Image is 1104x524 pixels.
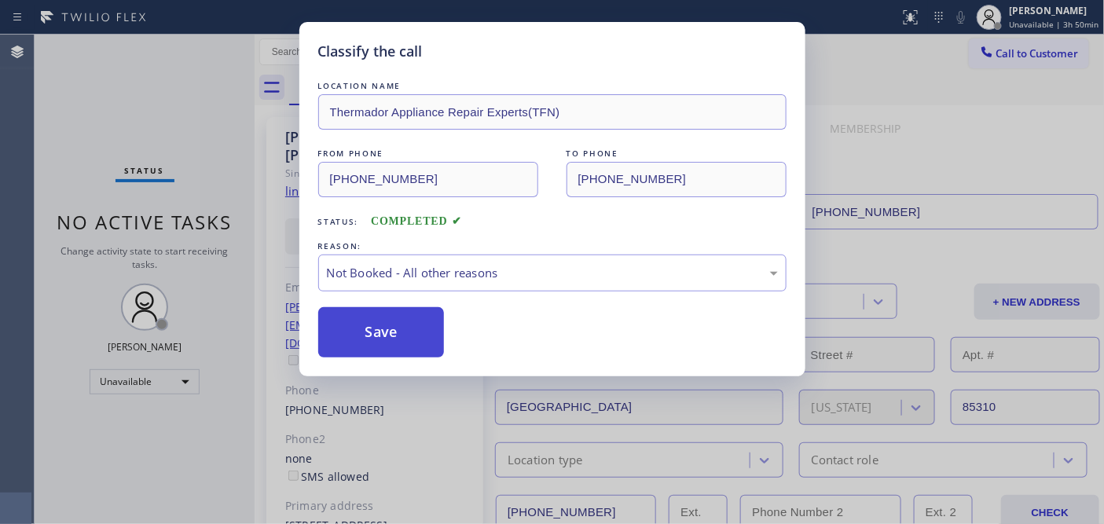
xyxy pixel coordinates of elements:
input: From phone [318,162,538,197]
div: Not Booked - All other reasons [327,264,778,282]
div: TO PHONE [567,145,787,162]
span: Status: [318,216,359,227]
div: FROM PHONE [318,145,538,162]
span: COMPLETED [371,215,462,227]
button: Save [318,307,445,357]
div: LOCATION NAME [318,78,787,94]
input: To phone [567,162,787,197]
h5: Classify the call [318,41,423,62]
div: REASON: [318,238,787,255]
